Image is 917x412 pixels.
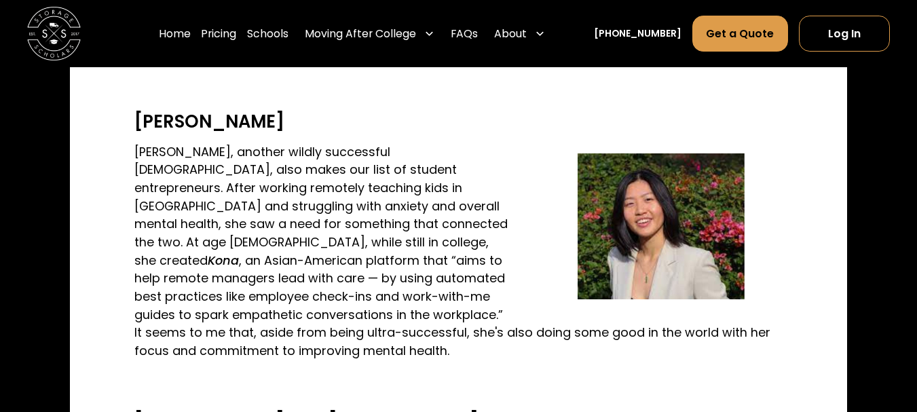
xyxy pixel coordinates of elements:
p: ‍ [134,377,783,395]
img: Storage Scholars main logo [27,7,81,60]
a: Pricing [201,15,236,52]
a: FAQs [451,15,478,52]
a: Get a Quote [692,16,789,52]
div: About [494,26,527,42]
p: [PERSON_NAME], another wildly successful [DEMOGRAPHIC_DATA], also makes our list of student entre... [134,143,783,360]
em: Kona [208,252,239,269]
a: [PHONE_NUMBER] [594,26,681,41]
a: Schools [247,15,288,52]
p: ‍ [134,77,783,96]
a: Home [159,15,191,52]
h3: [PERSON_NAME] [134,111,783,132]
div: Moving After College [299,15,440,52]
a: home [27,7,81,60]
div: Moving After College [305,26,416,42]
a: Log In [799,16,890,52]
div: About [489,15,550,52]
